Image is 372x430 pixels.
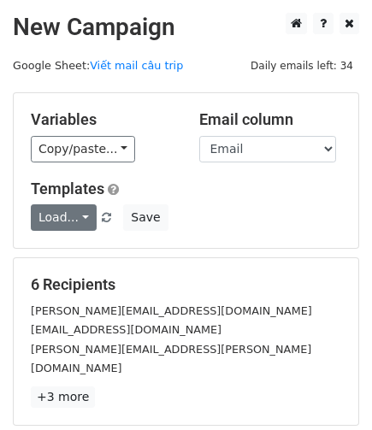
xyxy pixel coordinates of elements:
h5: 6 Recipients [31,275,341,294]
iframe: Chat Widget [286,348,372,430]
h5: Variables [31,110,174,129]
a: Viết mail câu trip [90,59,183,72]
button: Save [123,204,168,231]
h5: Email column [199,110,342,129]
a: Load... [31,204,97,231]
h2: New Campaign [13,13,359,42]
a: +3 more [31,386,95,408]
a: Templates [31,180,104,197]
small: Google Sheet: [13,59,183,72]
small: [PERSON_NAME][EMAIL_ADDRESS][DOMAIN_NAME] [31,304,312,317]
small: [PERSON_NAME][EMAIL_ADDRESS][PERSON_NAME][DOMAIN_NAME] [31,343,311,375]
small: [EMAIL_ADDRESS][DOMAIN_NAME] [31,323,221,336]
span: Daily emails left: 34 [245,56,359,75]
a: Copy/paste... [31,136,135,162]
a: Daily emails left: 34 [245,59,359,72]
